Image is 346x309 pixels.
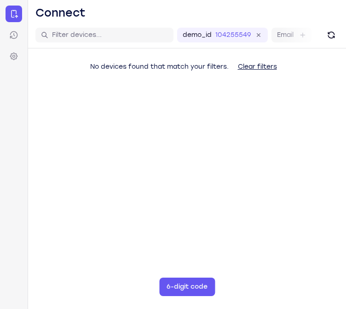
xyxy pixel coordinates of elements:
[324,28,339,42] button: Refresh
[277,30,294,40] label: Email
[183,30,212,40] label: demo_id
[90,63,229,71] span: No devices found that match your filters.
[159,278,215,296] button: 6-digit code
[6,27,22,43] a: Sessions
[52,30,168,40] input: Filter devices...
[35,6,86,20] h1: Connect
[6,48,22,65] a: Settings
[231,58,284,76] button: Clear filters
[6,6,22,22] a: Connect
